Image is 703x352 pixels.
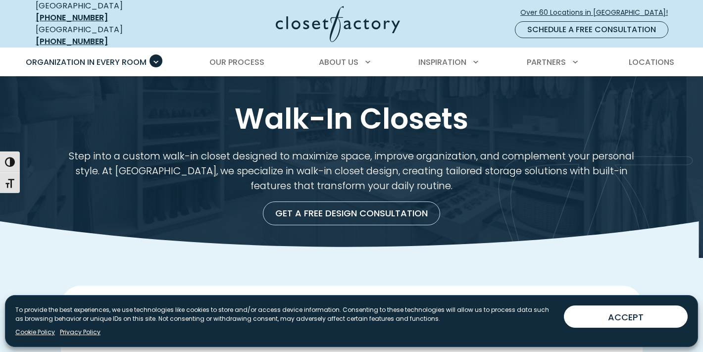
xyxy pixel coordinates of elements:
[198,294,505,321] span: Custom Walk-In Closet Designs,
[36,12,108,23] a: [PHONE_NUMBER]
[527,56,566,68] span: Partners
[26,56,147,68] span: Organization in Every Room
[34,100,669,137] h1: Walk-In Closets
[319,56,358,68] span: About Us
[418,56,466,68] span: Inspiration
[60,328,100,337] a: Privacy Policy
[276,6,400,42] img: Closet Factory Logo
[629,56,674,68] span: Locations
[15,305,556,323] p: To provide the best experiences, we use technologies like cookies to store and/or access device i...
[515,21,668,38] a: Schedule a Free Consultation
[36,24,179,48] div: [GEOGRAPHIC_DATA]
[520,7,676,18] span: Over 60 Locations in [GEOGRAPHIC_DATA]!
[19,49,684,76] nav: Primary Menu
[564,305,688,328] button: ACCEPT
[61,149,643,194] p: Step into a custom walk-in closet designed to maximize space, improve organization, and complemen...
[209,56,264,68] span: Our Process
[36,36,108,47] a: [PHONE_NUMBER]
[520,4,676,21] a: Over 60 Locations in [GEOGRAPHIC_DATA]!
[263,201,440,225] a: Get a Free Design Consultation
[15,328,55,337] a: Cookie Policy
